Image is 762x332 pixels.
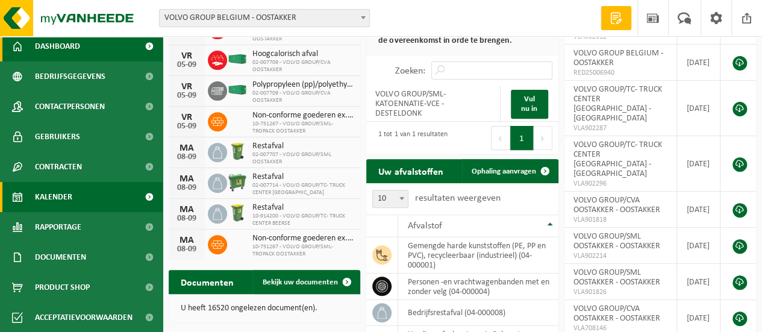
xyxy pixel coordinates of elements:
[414,193,500,203] label: resultaten weergeven
[175,122,199,131] div: 05-09
[573,140,662,178] span: VOLVO GROUP/TC- TRUCK CENTER [GEOGRAPHIC_DATA] - [GEOGRAPHIC_DATA]
[677,81,720,136] td: [DATE]
[398,274,558,300] td: personen -en vrachtwagenbanden met en zonder velg (04-000004)
[175,153,199,161] div: 08-09
[181,304,348,313] p: U heeft 16520 ongelezen document(en).
[35,31,80,61] span: Dashboard
[511,90,548,119] a: Vul nu in
[373,190,408,207] span: 10
[573,196,660,215] span: VOLVO GROUP/CVA OOSTAKKER - OOSTAKKER
[573,49,663,67] span: VOLVO GROUP BELGIUM - OOSTAKKER
[35,61,105,92] span: Bedrijfsgegevens
[398,237,558,274] td: gemengde harde kunststoffen (PE, PP en PVC), recycleerbaar (industrieel) (04-000001)
[227,54,248,64] img: HK-XC-40-GN-00
[159,9,370,27] span: VOLVO GROUP BELGIUM - OOSTAKKER
[227,141,248,161] img: WB-0240-HPE-GN-50
[573,304,660,323] span: VOLVO GROUP/CVA OOSTAKKER - OOSTAKKER
[35,122,80,152] span: Gebruikers
[677,264,720,300] td: [DATE]
[372,125,447,151] div: 1 tot 1 van 1 resultaten
[252,243,354,258] span: 10-751267 - VOLVO GROUP/SML-TROPACK OOSTAKKER
[677,192,720,228] td: [DATE]
[677,136,720,192] td: [DATE]
[677,45,720,81] td: [DATE]
[252,172,354,182] span: Restafval
[252,151,354,166] span: 02-007707 - VOLVO GROUP/SML OOSTAKKER
[395,66,425,76] label: Zoeken:
[252,142,354,151] span: Restafval
[175,82,199,92] div: VR
[227,84,248,95] img: HK-XC-40-GN-00
[252,49,354,59] span: Hoogcalorisch afval
[175,205,199,215] div: MA
[175,215,199,223] div: 08-09
[35,182,72,212] span: Kalender
[573,251,668,261] span: VLA902214
[175,184,199,192] div: 08-09
[160,10,369,27] span: VOLVO GROUP BELGIUM - OOSTAKKER
[263,278,338,286] span: Bekijk uw documenten
[175,61,199,69] div: 05-09
[573,124,668,133] span: VLA902287
[35,242,86,272] span: Documenten
[407,221,442,231] span: Afvalstof
[372,190,408,208] span: 10
[175,245,199,254] div: 08-09
[573,85,662,123] span: VOLVO GROUP/TC- TRUCK CENTER [GEOGRAPHIC_DATA] - [GEOGRAPHIC_DATA]
[398,300,558,326] td: bedrijfsrestafval (04-000008)
[366,159,455,183] h2: Uw afvalstoffen
[35,272,90,302] span: Product Shop
[573,287,668,297] span: VLA901826
[573,32,668,42] span: VLA902612
[175,236,199,245] div: MA
[252,111,354,121] span: Non-conforme goederen ex. automobiel
[252,234,354,243] span: Non-conforme goederen ex. automobiel
[35,92,105,122] span: Contactpersonen
[472,168,536,175] span: Ophaling aanvragen
[573,268,660,287] span: VOLVO GROUP/SML OOSTAKKER - OOSTAKKER
[252,80,354,90] span: Polypropyleen (pp)/polyethyleentereftalaat (pet) spanbanden
[35,152,82,182] span: Contracten
[677,228,720,264] td: [DATE]
[252,59,354,74] span: 02-007709 - VOLVO GROUP/CVA OOSTAKKER
[252,121,354,135] span: 10-751267 - VOLVO GROUP/SML-TROPACK OOSTAKKER
[252,203,354,213] span: Restafval
[253,270,359,294] a: Bekijk uw documenten
[175,113,199,122] div: VR
[252,213,354,227] span: 10-914200 - VOLVO GROUP/TC- TRUCK CENTER BEERSE
[227,172,248,192] img: WB-0660-HPE-GN-01
[573,215,668,225] span: VLA901818
[573,179,668,189] span: VLA902296
[35,212,81,242] span: Rapportage
[366,86,500,122] td: VOLVO GROUP/SML-KATOENNATIE-VCE - DESTELDONK
[175,51,199,61] div: VR
[252,90,354,104] span: 02-007709 - VOLVO GROUP/CVA OOSTAKKER
[175,143,199,153] div: MA
[175,174,199,184] div: MA
[510,126,534,150] button: 1
[252,182,354,196] span: 02-007714 - VOLVO GROUP/TC- TRUCK CENTER [GEOGRAPHIC_DATA]
[169,270,246,293] h2: Documenten
[534,126,552,150] button: Next
[227,202,248,223] img: WB-0240-HPE-GN-50
[573,232,660,251] span: VOLVO GROUP/SML OOSTAKKER - OOSTAKKER
[175,92,199,100] div: 05-09
[573,68,668,78] span: RED25006940
[491,126,510,150] button: Previous
[462,159,557,183] a: Ophaling aanvragen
